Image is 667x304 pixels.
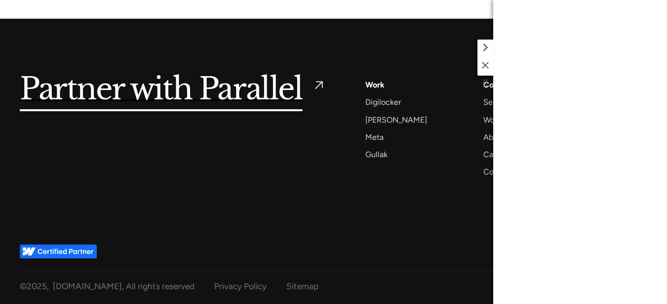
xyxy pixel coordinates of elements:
a: Work [483,113,501,127]
a: Work [365,78,385,91]
a: Contact Us [483,165,523,178]
a: Partner with Parallel [20,78,326,101]
a: Meta [365,130,384,144]
a: Digilocker [365,95,401,109]
span: 2025 [27,281,47,291]
a: [PERSON_NAME] [365,113,427,127]
a: Sitemap [286,279,318,294]
a: Careers [483,148,510,161]
a: Gullak [365,148,388,161]
div: © , [DOMAIN_NAME], All rights reserved [20,279,195,294]
a: About [483,130,505,144]
h5: Partner with Parallel [20,78,303,101]
a: Privacy Policy [214,279,267,294]
a: Services [483,95,513,109]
